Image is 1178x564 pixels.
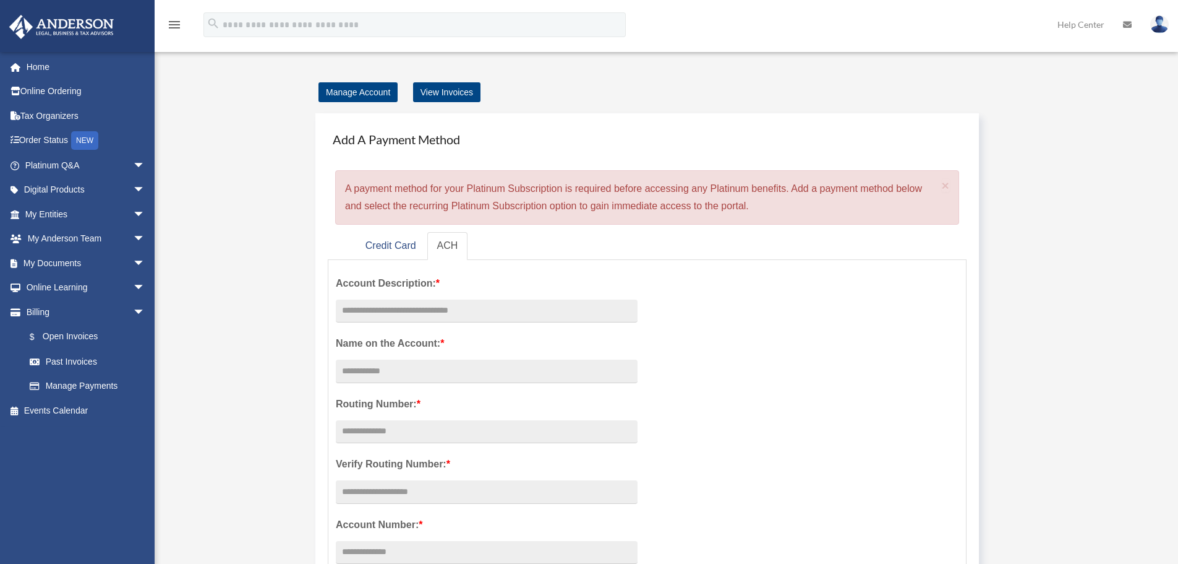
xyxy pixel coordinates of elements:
label: Account Number: [336,516,638,534]
span: arrow_drop_down [133,300,158,325]
span: $ [36,329,43,345]
a: Digital Productsarrow_drop_down [9,178,164,202]
a: Billingarrow_drop_down [9,300,164,324]
a: Platinum Q&Aarrow_drop_down [9,153,164,178]
span: arrow_drop_down [133,153,158,178]
span: arrow_drop_down [133,178,158,203]
div: A payment method for your Platinum Subscription is required before accessing any Platinum benefit... [335,170,959,225]
label: Routing Number: [336,396,638,413]
a: Online Ordering [9,79,164,104]
a: $Open Invoices [17,324,164,350]
a: View Invoices [413,82,480,102]
a: My Documentsarrow_drop_down [9,251,164,275]
span: arrow_drop_down [133,275,158,301]
label: Verify Routing Number: [336,456,638,473]
div: NEW [71,131,98,150]
span: arrow_drop_down [133,202,158,227]
a: My Entitiesarrow_drop_down [9,202,164,227]
i: search [207,17,220,30]
i: menu [167,17,182,32]
a: Manage Account [318,82,398,102]
a: Online Learningarrow_drop_down [9,275,164,300]
a: Tax Organizers [9,103,164,128]
a: Past Invoices [17,349,164,374]
a: Events Calendar [9,398,164,423]
img: Anderson Advisors Platinum Portal [6,15,117,39]
button: Close [942,179,950,192]
a: My Anderson Teamarrow_drop_down [9,227,164,251]
a: menu [167,22,182,32]
a: Order StatusNEW [9,128,164,154]
label: Name on the Account: [336,335,638,352]
a: ACH [427,232,468,260]
span: arrow_drop_down [133,251,158,276]
span: arrow_drop_down [133,227,158,252]
a: Credit Card [356,232,426,260]
img: User Pic [1150,15,1169,33]
a: Home [9,54,164,79]
h4: Add A Payment Method [328,126,967,153]
span: × [942,178,950,193]
label: Account Description: [336,275,638,292]
a: Manage Payments [17,374,158,399]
